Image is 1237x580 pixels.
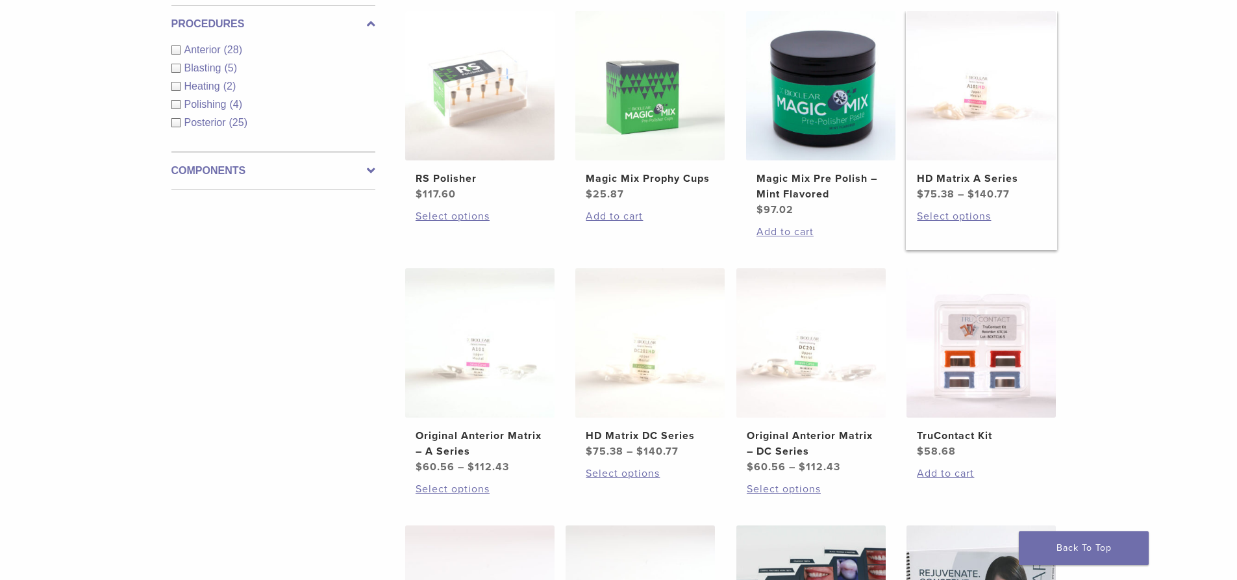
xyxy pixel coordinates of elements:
[586,428,714,444] h2: HD Matrix DC Series
[468,460,475,473] span: $
[575,268,726,459] a: HD Matrix DC SeriesHD Matrix DC Series
[184,81,223,92] span: Heating
[586,208,714,224] a: Add to cart: “Magic Mix Prophy Cups”
[756,203,793,216] bdi: 97.02
[416,208,544,224] a: Select options for “RS Polisher”
[224,44,242,55] span: (28)
[906,11,1056,160] img: HD Matrix A Series
[917,171,1045,186] h2: HD Matrix A Series
[756,171,885,202] h2: Magic Mix Pre Polish – Mint Flavored
[171,163,375,179] label: Components
[586,445,593,458] span: $
[229,117,247,128] span: (25)
[789,460,795,473] span: –
[416,428,544,459] h2: Original Anterior Matrix – A Series
[184,117,229,128] span: Posterior
[968,188,1010,201] bdi: 140.77
[184,44,224,55] span: Anterior
[405,11,555,160] img: RS Polisher
[636,445,679,458] bdi: 140.77
[736,268,886,418] img: Original Anterior Matrix - DC Series
[746,11,895,160] img: Magic Mix Pre Polish - Mint Flavored
[756,203,764,216] span: $
[906,268,1057,459] a: TruContact KitTruContact Kit $58.68
[229,99,242,110] span: (4)
[575,11,725,160] img: Magic Mix Prophy Cups
[906,268,1056,418] img: TruContact Kit
[405,11,556,202] a: RS PolisherRS Polisher $117.60
[958,188,964,201] span: –
[416,481,544,497] a: Select options for “Original Anterior Matrix - A Series”
[736,268,887,475] a: Original Anterior Matrix - DC SeriesOriginal Anterior Matrix – DC Series
[184,99,230,110] span: Polishing
[223,81,236,92] span: (2)
[799,460,840,473] bdi: 112.43
[458,460,464,473] span: –
[636,445,643,458] span: $
[917,188,955,201] bdi: 75.38
[171,16,375,32] label: Procedures
[586,188,624,201] bdi: 25.87
[917,188,924,201] span: $
[917,208,1045,224] a: Select options for “HD Matrix A Series”
[416,171,544,186] h2: RS Polisher
[968,188,975,201] span: $
[416,188,423,201] span: $
[627,445,633,458] span: –
[906,11,1057,202] a: HD Matrix A SeriesHD Matrix A Series
[575,268,725,418] img: HD Matrix DC Series
[416,460,455,473] bdi: 60.56
[416,460,423,473] span: $
[917,445,956,458] bdi: 58.68
[747,428,875,459] h2: Original Anterior Matrix – DC Series
[224,62,237,73] span: (5)
[586,188,593,201] span: $
[917,428,1045,444] h2: TruContact Kit
[799,460,806,473] span: $
[575,11,726,202] a: Magic Mix Prophy CupsMagic Mix Prophy Cups $25.87
[405,268,555,418] img: Original Anterior Matrix - A Series
[1019,531,1149,565] a: Back To Top
[586,445,623,458] bdi: 75.38
[756,224,885,240] a: Add to cart: “Magic Mix Pre Polish - Mint Flavored”
[917,466,1045,481] a: Add to cart: “TruContact Kit”
[184,62,225,73] span: Blasting
[747,481,875,497] a: Select options for “Original Anterior Matrix - DC Series”
[747,460,786,473] bdi: 60.56
[416,188,456,201] bdi: 117.60
[917,445,924,458] span: $
[405,268,556,475] a: Original Anterior Matrix - A SeriesOriginal Anterior Matrix – A Series
[468,460,509,473] bdi: 112.43
[586,466,714,481] a: Select options for “HD Matrix DC Series”
[586,171,714,186] h2: Magic Mix Prophy Cups
[747,460,754,473] span: $
[745,11,897,218] a: Magic Mix Pre Polish - Mint FlavoredMagic Mix Pre Polish – Mint Flavored $97.02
